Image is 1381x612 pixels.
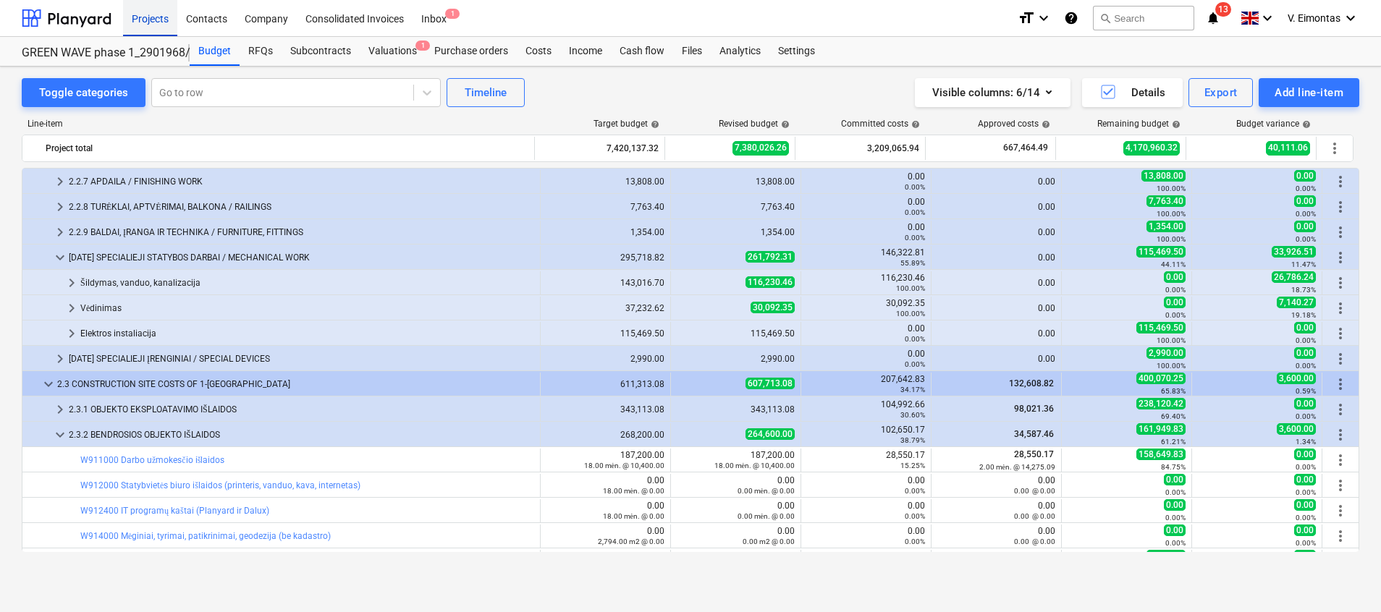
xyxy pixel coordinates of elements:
[677,227,795,237] div: 1,354.00
[905,183,925,191] small: 0.00%
[677,354,795,364] div: 2,990.00
[517,37,560,66] a: Costs
[594,119,659,129] div: Target budget
[445,9,460,19] span: 1
[1294,398,1316,409] span: 0.00
[1332,198,1349,216] span: More actions
[546,202,664,212] div: 7,763.40
[1157,362,1186,370] small: 100.00%
[908,120,920,129] span: help
[1013,449,1055,459] span: 28,550.17
[1259,9,1276,27] i: keyboard_arrow_down
[937,177,1055,187] div: 0.00
[1014,537,1055,545] small: 0.00 @ 0.00
[1332,173,1349,190] span: More actions
[807,247,925,268] div: 146,322.81
[1165,488,1186,496] small: 0.00%
[1309,543,1381,612] iframe: Chat Widget
[1164,474,1186,485] span: 0.00
[1259,78,1359,107] button: Add line-item
[51,426,69,443] span: keyboard_arrow_down
[1332,325,1349,342] span: More actions
[746,251,795,263] span: 261,792.31
[1099,12,1111,24] span: search
[465,83,507,102] div: Timeline
[1146,195,1186,207] span: 7,763.40
[1093,6,1194,30] button: Search
[546,501,664,521] div: 0.00
[1294,524,1316,536] span: 0.00
[1035,9,1052,27] i: keyboard_arrow_down
[584,462,664,469] small: 18.00 mėn. @ 10,400.00
[560,37,611,66] a: Income
[1296,235,1316,243] small: 0.00%
[1296,438,1316,446] small: 1.34%
[1291,311,1316,319] small: 19.18%
[1332,224,1349,241] span: More actions
[1018,9,1035,27] i: format_size
[807,450,925,470] div: 28,550.17
[900,462,925,469] small: 15.25%
[1165,514,1186,522] small: 0.00%
[1332,527,1349,545] span: More actions
[69,398,534,421] div: 2.3.1 OBJEKTO EKSPLOATAVIMO IŠLAIDOS
[807,273,925,293] div: 116,230.46
[1018,551,1055,561] span: 4,037.29
[1296,488,1316,496] small: 0.00%
[1157,336,1186,344] small: 100.00%
[900,259,925,267] small: 55.89%
[603,512,664,520] small: 18.00 mėn. @ 0.00
[51,249,69,266] span: keyboard_arrow_down
[1266,141,1310,155] span: 40,111.06
[896,310,925,318] small: 100.00%
[57,373,534,396] div: 2.3 CONSTRUCTION SITE COSTS OF 1-[GEOGRAPHIC_DATA]
[1164,499,1186,511] span: 0.00
[51,198,69,216] span: keyboard_arrow_right
[1296,463,1316,471] small: 0.00%
[1277,423,1316,435] span: 3,600.00
[80,506,269,516] a: W912400 IT programų kaštai (Planyard ir Dalux)
[937,227,1055,237] div: 0.00
[1123,141,1180,155] span: 4,170,960.32
[1272,271,1316,283] span: 26,786.24
[1141,170,1186,182] span: 13,808.00
[1064,9,1078,27] i: Knowledge base
[1136,322,1186,333] span: 115,469.50
[240,37,282,66] a: RFQs
[1332,477,1349,494] span: More actions
[1296,387,1316,395] small: 0.59%
[1136,246,1186,258] span: 115,469.50
[677,450,795,470] div: 187,200.00
[1164,271,1186,283] span: 0.00
[1099,83,1165,102] div: Details
[896,284,925,292] small: 100.00%
[807,425,925,445] div: 102,650.17
[1291,286,1316,294] small: 18.73%
[677,202,795,212] div: 7,763.40
[743,537,795,545] small: 0.00 m2 @ 0.00
[63,325,80,342] span: keyboard_arrow_right
[711,37,769,66] a: Analytics
[937,526,1055,546] div: 0.00
[807,551,925,571] div: 56,100.00
[546,475,664,496] div: 0.00
[905,360,925,368] small: 0.00%
[677,551,795,571] div: 59,400.00
[905,487,925,495] small: 0.00%
[63,299,80,317] span: keyboard_arrow_right
[937,501,1055,521] div: 0.00
[46,137,528,160] div: Project total
[1291,260,1316,268] small: 11.47%
[190,37,240,66] a: Budget
[282,37,360,66] a: Subcontracts
[69,246,534,269] div: [DATE] SPECIALIEJI STATYBOS DARBAI / MECHANICAL WORK
[426,37,517,66] a: Purchase orders
[937,328,1055,339] div: 0.00
[1002,142,1050,154] span: 667,464.49
[673,37,711,66] a: Files
[932,83,1053,102] div: Visible columns : 6/14
[937,278,1055,288] div: 0.00
[1165,311,1186,319] small: 0.00%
